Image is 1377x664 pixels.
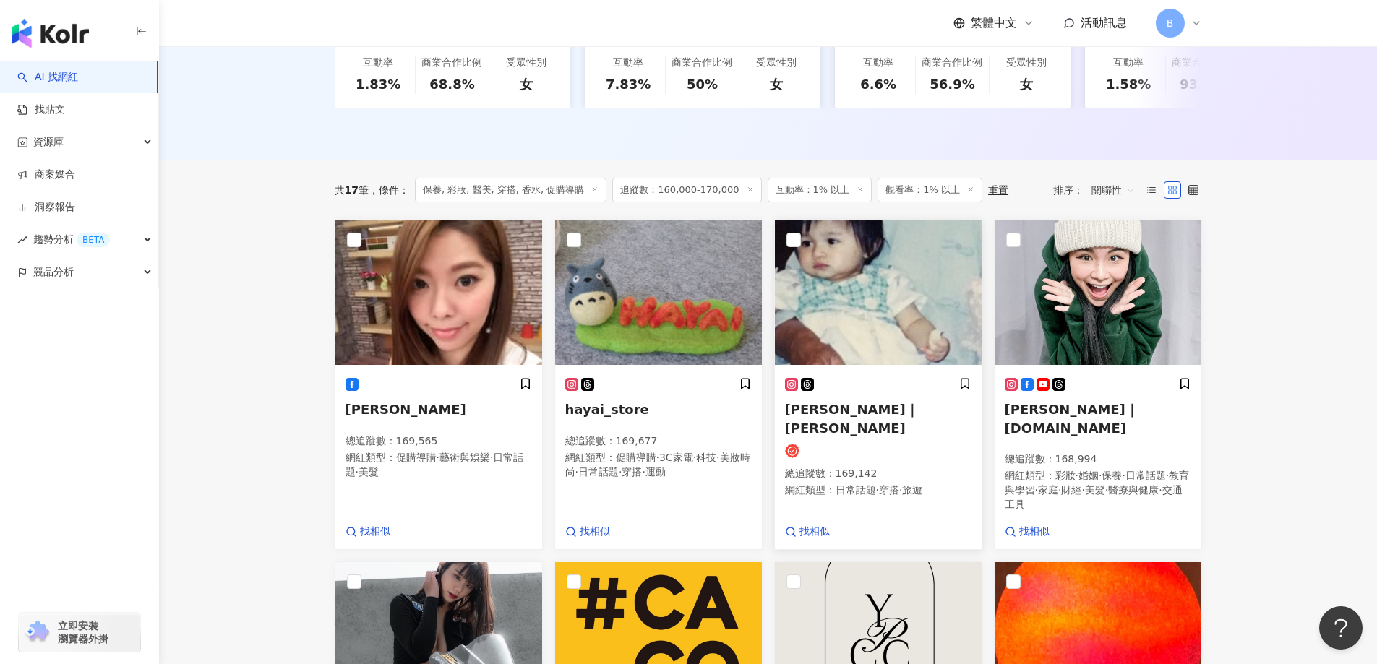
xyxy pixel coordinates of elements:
img: KOL Avatar [555,220,762,365]
span: · [1122,470,1125,481]
span: 美髮 [1085,484,1105,496]
a: 商案媒合 [17,168,75,182]
span: 促購導購 [396,452,437,463]
span: 穿搭 [879,484,899,496]
div: 互動率 [1113,56,1144,70]
span: · [437,452,439,463]
span: · [656,452,659,463]
span: 保養, 彩妝, 醫美, 穿搭, 香水, 促購導購 [415,178,606,202]
p: 總追蹤數 ： 169,142 [785,467,971,481]
span: 彩妝 [1055,470,1076,481]
span: 趨勢分析 [33,223,110,256]
span: · [619,466,622,478]
span: 保養 [1102,470,1122,481]
div: 重置 [988,184,1008,196]
span: · [1081,484,1084,496]
span: · [899,484,902,496]
div: 互動率 [363,56,393,70]
p: 總追蹤數 ： 168,994 [1005,452,1191,467]
span: 追蹤數：160,000-170,000 [612,178,761,202]
p: 網紅類型 ： [1005,469,1191,512]
span: 資源庫 [33,126,64,158]
span: 穿搭 [622,466,642,478]
span: 婚姻 [1078,470,1099,481]
span: 立即安裝 瀏覽器外掛 [58,619,108,645]
span: 日常話題 [578,466,619,478]
div: 受眾性別 [506,56,546,70]
span: 醫療與健康 [1108,484,1159,496]
a: KOL Avatarhayai_store總追蹤數：169,677網紅類型：促購導購·3C家電·科技·美妝時尚·日常話題·穿搭·運動找相似 [554,220,763,550]
div: 受眾性別 [1006,56,1047,70]
div: 7.83% [606,75,651,93]
span: · [1058,484,1061,496]
span: 日常話題 [346,452,524,478]
span: 日常話題 [836,484,876,496]
span: 交通工具 [1005,484,1183,510]
a: 找相似 [565,525,610,539]
span: · [1076,470,1078,481]
a: 找相似 [346,525,390,539]
span: [PERSON_NAME]｜[PERSON_NAME] [785,402,919,435]
span: · [1105,484,1108,496]
span: 17 [345,184,359,196]
span: [PERSON_NAME] [346,402,466,417]
span: · [1035,484,1038,496]
span: · [490,452,493,463]
div: 商業合作比例 [421,56,482,70]
span: 找相似 [580,525,610,539]
a: 洞察報告 [17,200,75,215]
span: 找相似 [799,525,830,539]
span: 條件 ： [369,184,409,196]
span: · [642,466,645,478]
div: 1.83% [356,75,400,93]
div: 商業合作比例 [922,56,982,70]
span: 日常話題 [1125,470,1166,481]
div: BETA [77,233,110,247]
span: 競品分析 [33,256,74,288]
img: logo [12,19,89,48]
span: 促購導購 [616,452,656,463]
a: KOL Avatar[PERSON_NAME]總追蹤數：169,565網紅類型：促購導購·藝術與娛樂·日常話題·美髮找相似 [335,220,543,550]
img: KOL Avatar [995,220,1201,365]
span: · [716,452,719,463]
span: 觀看率：1% 以上 [878,178,982,202]
span: hayai_store [565,402,649,417]
span: 活動訊息 [1081,16,1127,30]
a: KOL Avatar[PERSON_NAME]｜[DOMAIN_NAME]總追蹤數：168,994網紅類型：彩妝·婚姻·保養·日常話題·教育與學習·家庭·財經·美髮·醫療與健康·交通工具找相似 [994,220,1202,550]
img: KOL Avatar [775,220,982,365]
iframe: Help Scout Beacon - Open [1319,606,1363,650]
span: 繁體中文 [971,15,1017,31]
span: 財經 [1061,484,1081,496]
p: 網紅類型 ： [785,483,971,498]
span: · [356,466,359,478]
p: 網紅類型 ： [346,451,532,479]
a: searchAI 找網紅 [17,70,78,85]
span: 互動率：1% 以上 [768,178,872,202]
div: 商業合作比例 [672,56,732,70]
div: 共 筆 [335,184,369,196]
a: 找相似 [785,525,830,539]
div: 50% [687,75,718,93]
img: chrome extension [23,621,51,644]
span: rise [17,235,27,245]
a: KOL Avatar[PERSON_NAME]｜[PERSON_NAME]總追蹤數：169,142網紅類型：日常話題·穿搭·旅遊找相似 [774,220,982,550]
span: 美妝時尚 [565,452,750,478]
a: 找相似 [1005,525,1050,539]
span: 關聯性 [1091,178,1135,202]
span: 科技 [696,452,716,463]
span: 運動 [645,466,666,478]
span: · [1099,470,1102,481]
span: · [575,466,578,478]
div: 互動率 [613,56,643,70]
div: 93.3% [1180,75,1224,93]
span: 藝術與娛樂 [439,452,490,463]
div: 1.58% [1106,75,1151,93]
p: 總追蹤數 ： 169,677 [565,434,752,449]
span: 美髮 [359,466,379,478]
div: 56.9% [930,75,974,93]
span: B [1167,15,1174,31]
span: 家庭 [1038,484,1058,496]
span: 3C家電 [659,452,693,463]
span: · [693,452,696,463]
span: 教育與學習 [1005,470,1190,496]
